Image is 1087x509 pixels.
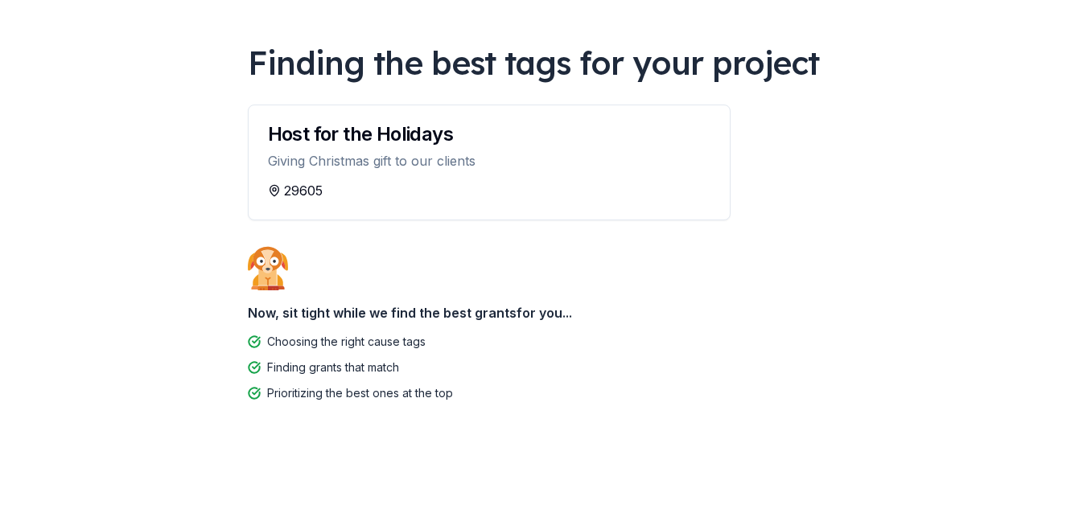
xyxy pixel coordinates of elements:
div: 29605 [268,181,710,200]
img: Dog waiting patiently [248,246,288,289]
div: Finding grants that match [267,358,399,377]
div: Giving Christmas gift to our clients [268,150,710,171]
div: Prioritizing the best ones at the top [267,384,453,403]
div: Now, sit tight while we find the best grants for you... [248,297,840,329]
div: Host for the Holidays [268,125,710,144]
div: Choosing the right cause tags [267,332,426,351]
div: Finding the best tags for your project [248,40,840,85]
